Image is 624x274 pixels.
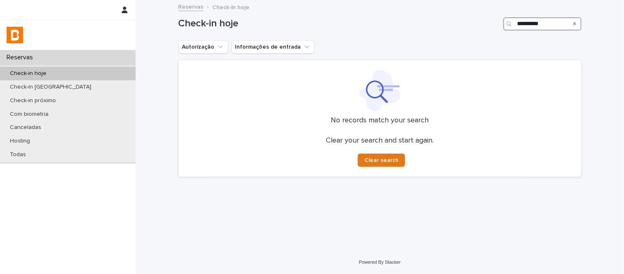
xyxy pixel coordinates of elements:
p: Check-in próximo [3,97,63,104]
button: Clear search [358,154,405,167]
p: Com biometria [3,111,55,118]
p: Canceladas [3,124,48,131]
button: Autorização [179,40,228,54]
input: Search [503,17,582,30]
a: Powered By Stacker [359,260,401,265]
p: Todas [3,151,32,158]
p: Check-in [GEOGRAPHIC_DATA] [3,84,98,91]
a: Reservas [179,2,204,11]
p: Hosting [3,138,37,145]
button: Informações de entrada [232,40,315,54]
p: Reservas [3,54,39,61]
p: Clear your search and start again. [326,136,434,145]
img: zVaNuJHRTjyIjT5M9Xd5 [7,27,23,43]
span: Clear search [364,157,399,163]
p: Check-in hoje [3,70,53,77]
h1: Check-in hoje [179,18,500,30]
p: No records match your search [188,116,572,125]
p: Check-in hoje [213,2,250,11]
